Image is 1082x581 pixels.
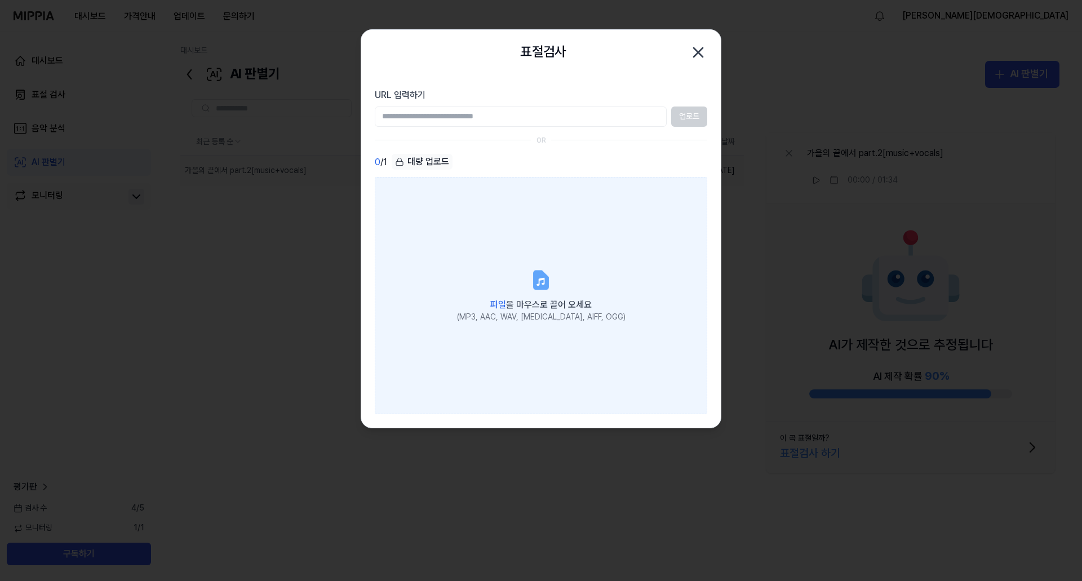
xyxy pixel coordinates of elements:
span: 0 [375,156,380,169]
div: OR [536,136,546,145]
label: URL 입력하기 [375,88,707,102]
span: 파일 [490,299,506,310]
div: / 1 [375,154,387,170]
div: (MP3, AAC, WAV, [MEDICAL_DATA], AIFF, OGG) [457,312,626,323]
button: 대량 업로드 [392,154,453,170]
span: 을 마우스로 끌어 오세요 [490,299,592,310]
h2: 표절검사 [520,41,566,63]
